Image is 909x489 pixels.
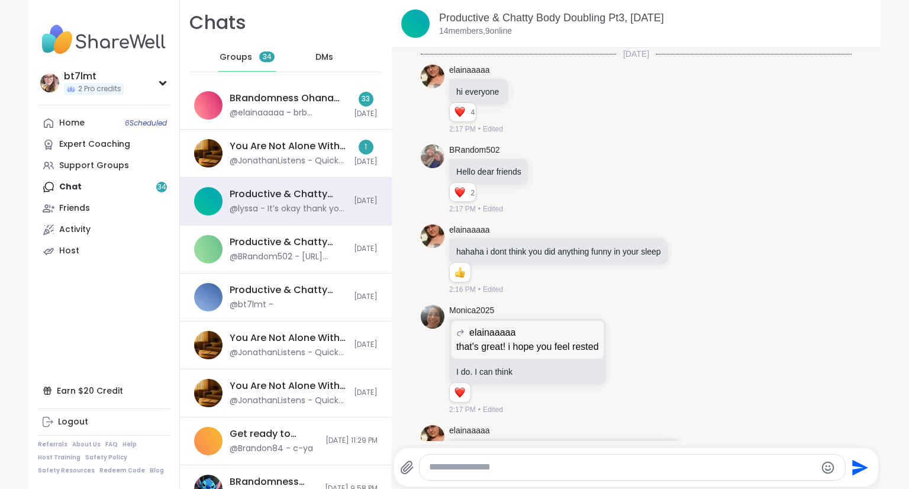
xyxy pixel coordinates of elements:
a: Safety Policy [85,453,127,462]
span: 2 Pro credits [78,84,121,94]
img: https://sharewell-space-live.sfo3.digitaloceanspaces.com/user-generated/b06f800e-e85b-4edd-a3a5-6... [421,224,444,248]
div: Home [59,117,85,129]
div: Expert Coaching [59,139,130,150]
div: @bt7lmt - [230,299,273,311]
a: Referrals [38,440,67,449]
span: [DATE] [354,244,378,254]
a: Safety Resources [38,467,95,475]
img: https://sharewell-space-live.sfo3.digitaloceanspaces.com/user-generated/b06f800e-e85b-4edd-a3a5-6... [421,65,444,88]
a: Monica2025 [449,305,494,317]
a: Host Training [38,453,80,462]
span: [DATE] [354,388,378,398]
div: BRandomness Ohana Open Forum, [DATE] [230,92,347,105]
div: Reaction list [450,383,470,402]
div: Friends [59,202,90,214]
span: [DATE] [354,157,378,167]
span: [DATE] [616,48,656,60]
a: Home6Scheduled [38,112,170,134]
a: Support Groups [38,155,170,176]
img: https://sharewell-space-live.sfo3.digitaloceanspaces.com/user-generated/41d32855-0ec4-4264-b983-4... [421,305,444,329]
a: Blog [150,467,164,475]
div: Productive & Chatty Body Doubling Pt3, [DATE] [230,188,347,201]
textarea: Type your message [429,461,815,474]
div: Reaction list [450,103,470,122]
img: Productive & Chatty Body Doubling Pt2, Oct 13 [194,235,223,263]
span: Edited [483,404,503,415]
div: @elainaaaaa - brb bathroom [230,107,347,119]
span: • [478,204,481,214]
img: Productive & Chatty Body Doubling Pt3, Oct 13 [194,187,223,215]
div: bt7lmt [64,70,124,83]
span: 2:17 PM [449,204,476,214]
div: You Are Not Alone With This™, [DATE] [230,379,347,393]
img: BRandomness Ohana Open Forum, Oct 13 [194,91,223,120]
span: • [478,284,481,295]
h1: Chats [189,9,246,36]
button: Send [846,454,872,481]
div: Reaction list [450,263,470,282]
img: Get ready to sleep!, Oct 12 [194,427,223,455]
div: Productive & Chatty Body Doubling Pt1, [DATE] [230,284,347,297]
span: [DATE] 11:29 PM [325,436,378,446]
p: 14 members, 9 online [439,25,512,37]
a: elainaaaaa [449,425,490,437]
p: I do. I can think [456,366,599,378]
a: Productive & Chatty Body Doubling Pt3, [DATE] [439,12,664,24]
a: BRandom502 [449,144,500,156]
span: 2 [470,188,476,198]
div: You Are Not Alone With This™, [DATE] [230,332,347,345]
a: FAQ [105,440,118,449]
img: https://sharewell-space-live.sfo3.digitaloceanspaces.com/user-generated/b06f800e-e85b-4edd-a3a5-6... [421,425,444,449]
div: Earn $20 Credit [38,380,170,401]
a: Friends [38,198,170,219]
div: Activity [59,224,91,236]
span: 4 [470,107,476,118]
span: 2:16 PM [449,284,476,295]
img: https://sharewell-space-live.sfo3.digitaloceanspaces.com/user-generated/127af2b2-1259-4cf0-9fd7-7... [421,144,444,168]
img: ShareWell Nav Logo [38,19,170,60]
p: hahaha i dont think you did anything funny in your sleep [456,246,661,258]
div: @lyssa - It’s okay thank you tho ! [230,203,347,215]
button: Reactions: love [453,188,466,197]
a: elainaaaaa [449,224,490,236]
img: Productive & Chatty Body Doubling Pt3, Oct 13 [401,9,430,38]
span: DMs [315,52,333,63]
span: 34 [263,52,272,62]
div: @JonathanListens - Quick Note About Session Registration I’ve noticed that some sessions fill up ... [230,155,347,167]
a: Expert Coaching [38,134,170,155]
div: Logout [58,416,88,428]
div: @Brandon84 - c-ya [230,443,313,455]
button: Reactions: love [453,388,466,397]
p: Hello dear friends [456,166,521,178]
div: 33 [359,92,373,107]
p: hi everyone [456,86,501,98]
span: 2:17 PM [449,404,476,415]
a: Redeem Code [99,467,145,475]
span: Edited [483,124,503,134]
a: Logout [38,411,170,433]
div: Get ready to sleep!, [DATE] [230,427,318,440]
img: Productive & Chatty Body Doubling Pt1, Oct 13 [194,283,223,311]
div: Support Groups [59,160,129,172]
a: elainaaaaa [449,65,490,76]
a: Help [123,440,137,449]
span: [DATE] [354,340,378,350]
span: Edited [483,284,503,295]
span: • [478,124,481,134]
span: Groups [220,52,252,63]
div: BRandomness last call, [DATE] [230,475,318,488]
span: 2:17 PM [449,124,476,134]
span: • [478,404,481,415]
div: You Are Not Alone With This™, [DATE] [230,140,347,153]
span: [DATE] [354,292,378,302]
div: @JonathanListens - Quick Note About Session Registration I’ve noticed that some sessions fill up ... [230,347,347,359]
div: 1 [359,140,373,155]
img: bt7lmt [40,73,59,92]
div: Reaction list [450,183,470,202]
div: @JonathanListens - Quick Note About Session Registration I’ve noticed that some sessions fill up ... [230,395,347,407]
button: Emoji picker [821,461,835,475]
img: You Are Not Alone With This™, Oct 12 [194,139,223,168]
span: [DATE] [354,109,378,119]
div: @BRandom502 - [URL][DOMAIN_NAME] [230,251,347,263]
span: elainaaaaa [469,326,515,340]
